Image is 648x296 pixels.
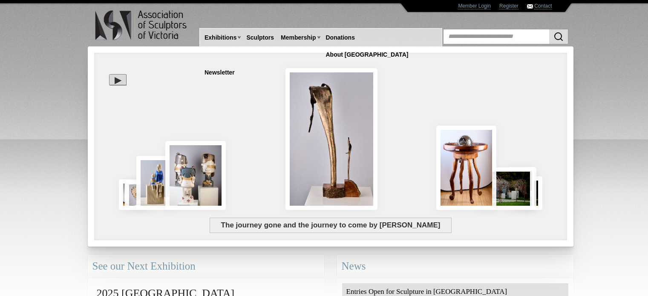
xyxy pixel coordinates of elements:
img: Penduloid [508,167,536,210]
a: Member Login [458,3,491,9]
a: About [GEOGRAPHIC_DATA] [323,47,412,63]
a: Exhibitions [201,30,240,46]
a: Register [499,3,518,9]
img: logo.png [95,9,188,42]
a: Membership [277,30,319,46]
a: Newsletter [201,65,238,80]
img: Duchess [477,167,534,210]
img: There once were …. [436,126,496,210]
a: Contact [534,3,552,9]
img: Search [553,32,564,42]
img: The journey gone and the journey to come [285,68,377,210]
div: See our Next Exhibition [88,255,324,278]
img: Contact ASV [527,4,533,9]
a: Sculptors [243,30,277,46]
a: Donations [323,30,358,46]
span: The journey gone and the journey to come by [PERSON_NAME] [210,218,452,233]
div: News [337,255,573,278]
